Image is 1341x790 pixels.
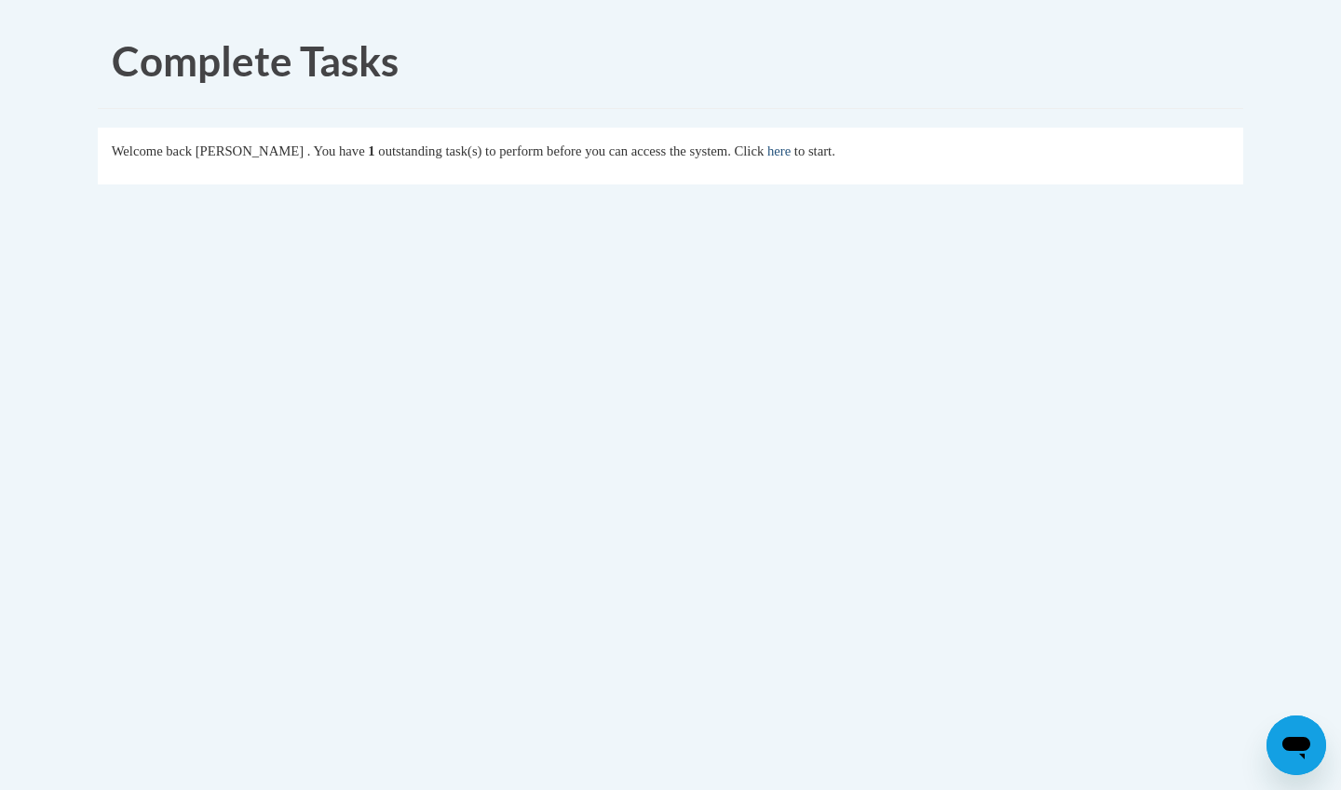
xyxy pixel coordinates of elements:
span: [PERSON_NAME] [196,143,304,158]
span: . You have [307,143,365,158]
span: 1 [368,143,374,158]
span: Complete Tasks [112,36,399,85]
span: to start. [794,143,835,158]
a: here [767,143,791,158]
span: outstanding task(s) to perform before you can access the system. Click [378,143,764,158]
span: Welcome back [112,143,192,158]
iframe: Button to launch messaging window [1266,715,1326,775]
